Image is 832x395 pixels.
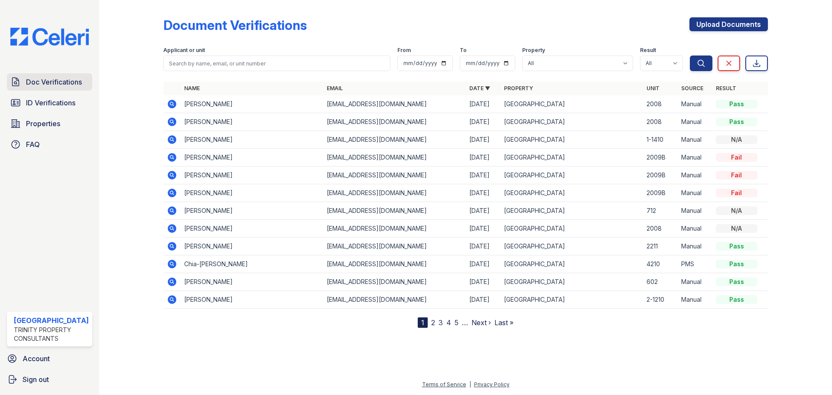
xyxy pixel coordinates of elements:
[23,353,50,364] span: Account
[181,149,323,166] td: [PERSON_NAME]
[181,184,323,202] td: [PERSON_NAME]
[462,317,468,328] span: …
[323,273,466,291] td: [EMAIL_ADDRESS][DOMAIN_NAME]
[643,131,678,149] td: 1-1410
[716,85,736,91] a: Result
[7,115,92,132] a: Properties
[466,149,500,166] td: [DATE]
[504,85,533,91] a: Property
[500,273,643,291] td: [GEOGRAPHIC_DATA]
[643,149,678,166] td: 2009B
[323,255,466,273] td: [EMAIL_ADDRESS][DOMAIN_NAME]
[494,318,513,327] a: Last »
[323,220,466,238] td: [EMAIL_ADDRESS][DOMAIN_NAME]
[466,113,500,131] td: [DATE]
[678,273,712,291] td: Manual
[643,273,678,291] td: 602
[327,85,343,91] a: Email
[643,184,678,202] td: 2009B
[181,273,323,291] td: [PERSON_NAME]
[500,113,643,131] td: [GEOGRAPHIC_DATA]
[500,95,643,113] td: [GEOGRAPHIC_DATA]
[716,224,757,233] div: N/A
[181,166,323,184] td: [PERSON_NAME]
[181,113,323,131] td: [PERSON_NAME]
[181,238,323,255] td: [PERSON_NAME]
[500,202,643,220] td: [GEOGRAPHIC_DATA]
[455,318,458,327] a: 5
[522,47,545,54] label: Property
[323,202,466,220] td: [EMAIL_ADDRESS][DOMAIN_NAME]
[500,131,643,149] td: [GEOGRAPHIC_DATA]
[471,318,491,327] a: Next ›
[3,350,96,367] a: Account
[678,131,712,149] td: Manual
[466,273,500,291] td: [DATE]
[422,381,466,388] a: Terms of Service
[643,113,678,131] td: 2008
[678,95,712,113] td: Manual
[181,131,323,149] td: [PERSON_NAME]
[418,317,428,328] div: 1
[466,184,500,202] td: [DATE]
[323,238,466,255] td: [EMAIL_ADDRESS][DOMAIN_NAME]
[466,291,500,309] td: [DATE]
[3,28,96,46] img: CE_Logo_Blue-a8612792a0a2168367f1c8372b55b34899dd931a85d93a1a3d3e32e68fde9ad4.png
[466,166,500,184] td: [DATE]
[184,85,200,91] a: Name
[3,371,96,388] a: Sign out
[469,381,471,388] div: |
[678,149,712,166] td: Manual
[678,184,712,202] td: Manual
[643,220,678,238] td: 2008
[446,318,451,327] a: 4
[716,153,757,162] div: Fail
[26,98,75,108] span: ID Verifications
[678,255,712,273] td: PMS
[500,184,643,202] td: [GEOGRAPHIC_DATA]
[466,238,500,255] td: [DATE]
[323,291,466,309] td: [EMAIL_ADDRESS][DOMAIN_NAME]
[474,381,510,388] a: Privacy Policy
[181,202,323,220] td: [PERSON_NAME]
[678,220,712,238] td: Manual
[640,47,656,54] label: Result
[716,118,757,126] div: Pass
[7,73,92,91] a: Doc Verifications
[181,220,323,238] td: [PERSON_NAME]
[643,238,678,255] td: 2211
[181,291,323,309] td: [PERSON_NAME]
[678,291,712,309] td: Manual
[26,139,40,150] span: FAQ
[163,55,390,71] input: Search by name, email, or unit number
[716,171,757,180] div: Fail
[466,202,500,220] td: [DATE]
[466,255,500,273] td: [DATE]
[163,17,307,33] div: Document Verifications
[14,315,89,326] div: [GEOGRAPHIC_DATA]
[323,95,466,113] td: [EMAIL_ADDRESS][DOMAIN_NAME]
[716,295,757,304] div: Pass
[678,113,712,131] td: Manual
[716,242,757,251] div: Pass
[181,95,323,113] td: [PERSON_NAME]
[163,47,205,54] label: Applicant or unit
[716,260,757,268] div: Pass
[500,149,643,166] td: [GEOGRAPHIC_DATA]
[678,166,712,184] td: Manual
[716,135,757,144] div: N/A
[323,149,466,166] td: [EMAIL_ADDRESS][DOMAIN_NAME]
[7,136,92,153] a: FAQ
[500,220,643,238] td: [GEOGRAPHIC_DATA]
[431,318,435,327] a: 2
[716,206,757,215] div: N/A
[323,184,466,202] td: [EMAIL_ADDRESS][DOMAIN_NAME]
[689,17,768,31] a: Upload Documents
[643,291,678,309] td: 2-1210
[643,166,678,184] td: 2009B
[466,131,500,149] td: [DATE]
[181,255,323,273] td: Chia-[PERSON_NAME]
[647,85,660,91] a: Unit
[466,220,500,238] td: [DATE]
[439,318,443,327] a: 3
